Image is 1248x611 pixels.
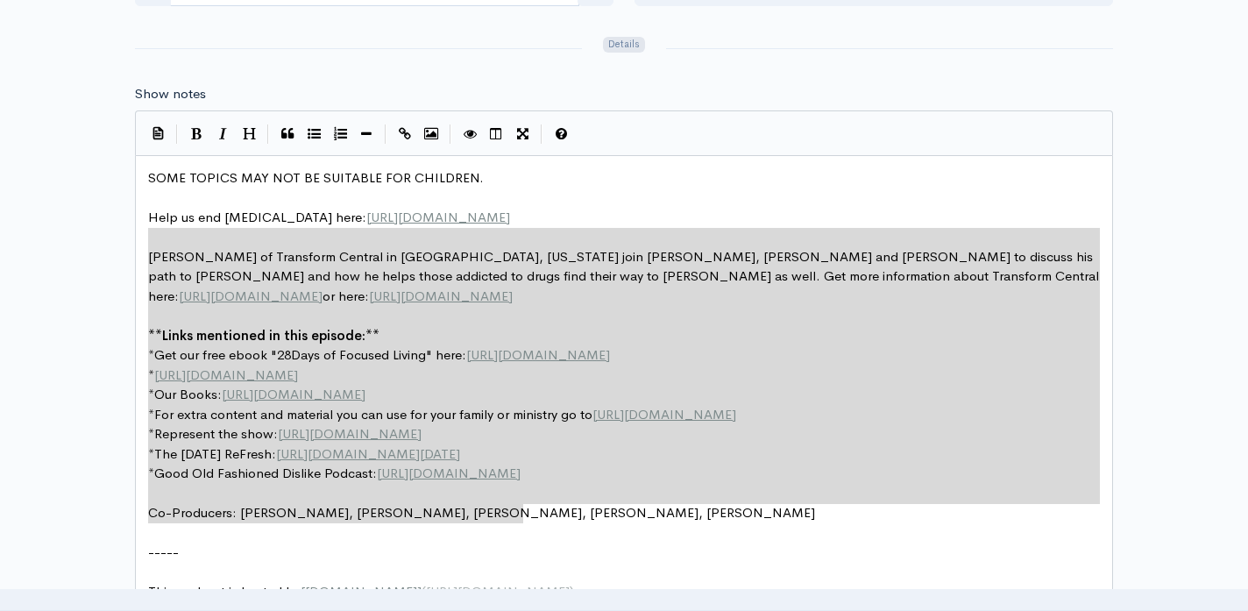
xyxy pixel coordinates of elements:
span: Details [603,37,644,53]
i: | [267,124,269,145]
button: Quote [274,121,301,147]
button: Bold [183,121,209,147]
button: Markdown Guide [548,121,574,147]
span: Help us end [MEDICAL_DATA] here: [148,209,510,225]
span: [URL][DOMAIN_NAME] [179,288,323,304]
button: Toggle Fullscreen [509,121,535,147]
button: Toggle Side by Side [483,121,509,147]
span: [URL][DOMAIN_NAME] [278,425,422,442]
span: [URL][DOMAIN_NAME] [154,366,298,383]
button: Insert Image [418,121,444,147]
span: Links mentioned in this episode: [162,327,365,344]
button: Generic List [301,121,327,147]
span: [URL][DOMAIN_NAME] [426,583,570,600]
span: ----- [148,544,179,560]
span: Our Books: [154,386,222,402]
span: [URL][DOMAIN_NAME][DATE] [276,445,460,462]
button: Numbered List [327,121,353,147]
span: Good Old Fashioned Dislike Podcast: [154,465,377,481]
span: Get our free ebook "28 [154,346,291,363]
button: Create Link [392,121,418,147]
span: [URL][DOMAIN_NAME] [377,465,521,481]
span: Represent the show: [154,425,278,442]
i: | [541,124,542,145]
span: [URL][DOMAIN_NAME] [592,406,736,423]
span: ( [422,583,426,600]
span: ) [570,583,574,600]
button: Insert Horizontal Line [353,121,379,147]
i: | [450,124,451,145]
span: Co-Producers: [PERSON_NAME], [PERSON_NAME], [PERSON_NAME], [PERSON_NAME], [PERSON_NAME] [148,504,815,521]
label: Show notes [135,84,206,104]
span: [PERSON_NAME] of Transform Central in [GEOGRAPHIC_DATA], [US_STATE] join [PERSON_NAME], [PERSON_N... [148,248,1103,304]
span: This podcast is hosted by [148,583,574,600]
button: Heading [236,121,262,147]
span: SOME TOPICS MAY NOT BE SUITABLE FOR CHILDREN. [148,169,484,186]
span: or here: [323,288,369,304]
span: [URL][DOMAIN_NAME] [366,209,510,225]
span: Days of Focused Living" here: [291,346,466,363]
span: [URL][DOMAIN_NAME] [369,288,513,304]
span: The [DATE] ReFresh: [154,445,276,462]
i: | [385,124,386,145]
i: | [176,124,178,145]
span: [URL][DOMAIN_NAME] [466,346,610,363]
span: [URL][DOMAIN_NAME] [222,386,365,402]
span: [DOMAIN_NAME] [305,583,417,600]
span: ] [417,583,422,600]
button: Toggle Preview [457,121,483,147]
button: Insert Show Notes Template [145,119,171,146]
span: For extra content and material you can use for your family or ministry go to [154,406,592,423]
button: Italic [209,121,236,147]
span: [ [301,583,305,600]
